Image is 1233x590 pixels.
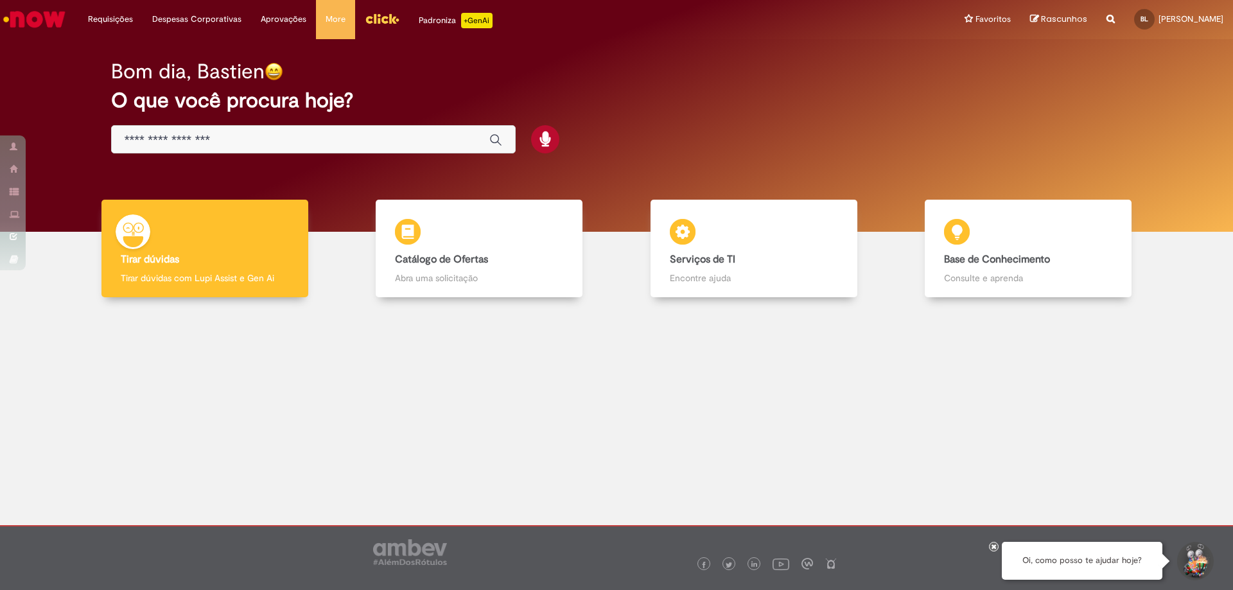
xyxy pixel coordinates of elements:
a: Serviços de TI Encontre ajuda [616,200,891,298]
img: logo_footer_facebook.png [701,562,707,568]
img: logo_footer_twitter.png [726,562,732,568]
p: Abra uma solicitação [395,272,563,284]
b: Tirar dúvidas [121,253,179,266]
h2: O que você procura hoje? [111,89,1123,112]
span: Rascunhos [1041,13,1087,25]
img: logo_footer_youtube.png [773,555,789,572]
img: ServiceNow [1,6,67,32]
a: Rascunhos [1030,13,1087,26]
b: Serviços de TI [670,253,735,266]
a: Tirar dúvidas Tirar dúvidas com Lupi Assist e Gen Ai [67,200,342,298]
span: Aprovações [261,13,306,26]
img: happy-face.png [265,62,283,81]
div: Padroniza [419,13,493,28]
b: Catálogo de Ofertas [395,253,488,266]
a: Base de Conhecimento Consulte e aprenda [891,200,1166,298]
span: Requisições [88,13,133,26]
span: More [326,13,345,26]
span: [PERSON_NAME] [1159,13,1223,24]
div: Oi, como posso te ajudar hoje? [1002,542,1162,580]
p: Consulte e aprenda [944,272,1112,284]
h2: Bom dia, Bastien [111,60,265,83]
p: +GenAi [461,13,493,28]
img: logo_footer_workplace.png [801,558,813,569]
span: Despesas Corporativas [152,13,241,26]
span: Favoritos [975,13,1011,26]
button: Iniciar Conversa de Suporte [1175,542,1214,580]
p: Tirar dúvidas com Lupi Assist e Gen Ai [121,272,289,284]
img: click_logo_yellow_360x200.png [365,9,399,28]
a: Catálogo de Ofertas Abra uma solicitação [342,200,617,298]
span: BL [1141,15,1148,23]
img: logo_footer_ambev_rotulo_gray.png [373,539,447,565]
img: logo_footer_naosei.png [825,558,837,569]
b: Base de Conhecimento [944,253,1050,266]
p: Encontre ajuda [670,272,838,284]
img: logo_footer_linkedin.png [751,561,758,569]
